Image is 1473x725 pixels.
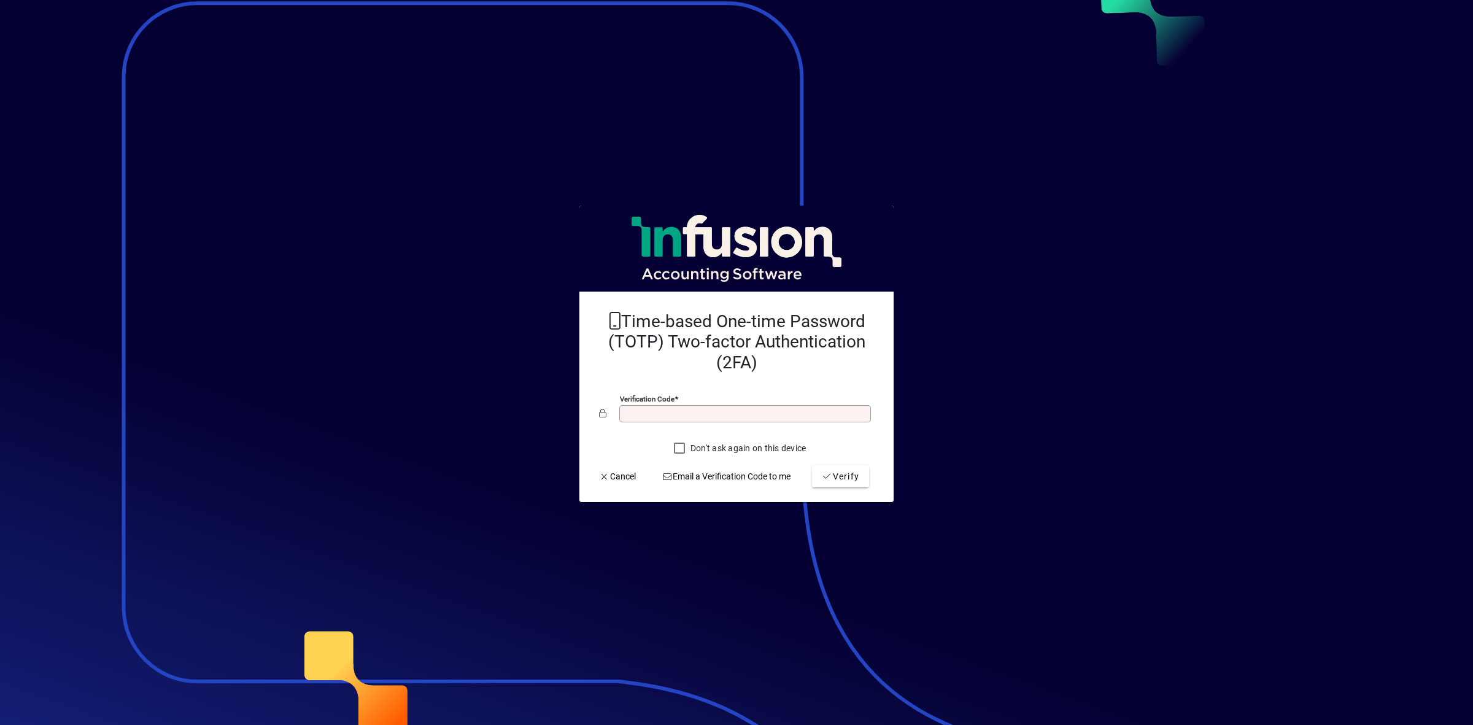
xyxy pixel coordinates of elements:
[822,470,859,483] span: Verify
[620,395,675,403] mat-label: Verification code
[599,311,874,373] h2: Time-based One-time Password (TOTP) Two-factor Authentication (2FA)
[688,442,806,454] label: Don't ask again on this device
[594,465,641,487] button: Cancel
[657,465,796,487] button: Email a Verification Code to me
[662,470,791,483] span: Email a Verification Code to me
[812,465,869,487] button: Verify
[599,470,636,483] span: Cancel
